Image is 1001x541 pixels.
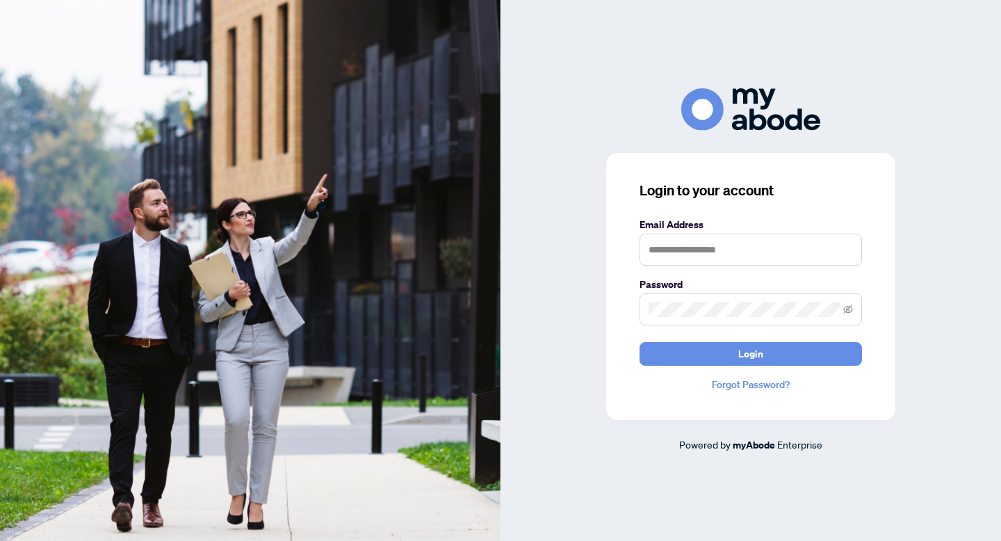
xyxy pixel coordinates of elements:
[733,437,775,453] a: myAbode
[640,377,862,392] a: Forgot Password?
[640,217,862,232] label: Email Address
[640,342,862,366] button: Login
[640,277,862,292] label: Password
[640,181,862,200] h3: Login to your account
[738,343,763,365] span: Login
[681,88,820,131] img: ma-logo
[679,438,731,451] span: Powered by
[777,438,822,451] span: Enterprise
[843,305,853,314] span: eye-invisible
